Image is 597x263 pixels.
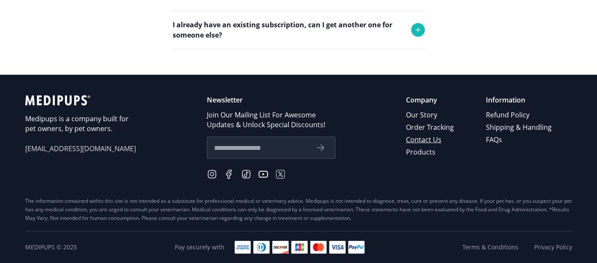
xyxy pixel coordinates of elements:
[25,197,572,222] div: The information contained within this site is not intended as a substitute for professional medic...
[207,95,335,105] p: Newsletter
[406,109,455,121] a: Our Story
[25,243,77,251] span: Medipups © 2025
[406,121,455,134] a: Order Tracking
[235,241,365,254] img: payment methods
[173,11,425,55] div: Yes we do! Please reach out to support and we will try to accommodate any request.
[406,95,455,105] p: Company
[406,134,455,146] a: Contact Us
[207,110,335,130] p: Join Our Mailing List For Awesome Updates & Unlock Special Discounts!
[462,243,518,251] a: Terms & Conditions
[175,243,224,251] span: Pay securely with
[173,20,403,40] p: I already have an existing subscription, can I get another one for someone else?
[25,144,136,154] span: [EMAIL_ADDRESS][DOMAIN_NAME]
[486,134,553,146] a: FAQs
[173,49,425,93] div: Absolutely! Simply place the order and use the shipping address of the person who will receive th...
[406,146,455,158] a: Products
[486,121,553,134] a: Shipping & Handling
[486,95,553,105] p: Information
[534,243,572,251] a: Privacy Policy
[486,109,553,121] a: Refund Policy
[25,114,136,134] p: Medipups is a company built for pet owners, by pet owners.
